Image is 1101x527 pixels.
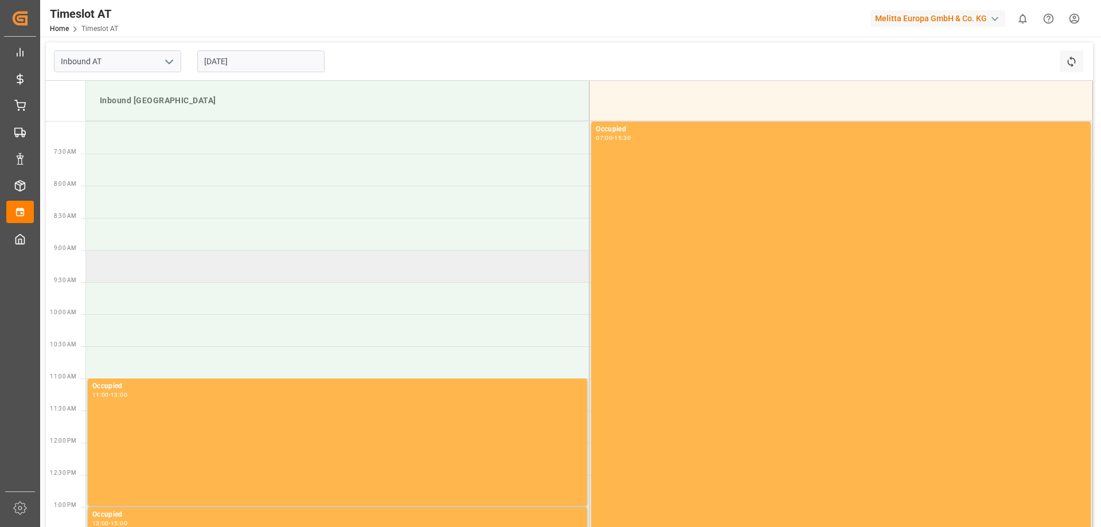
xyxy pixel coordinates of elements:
[1036,6,1061,32] button: Help Center
[50,470,76,476] span: 12:30 PM
[111,521,127,526] div: 15:00
[50,438,76,444] span: 12:00 PM
[92,521,109,526] div: 13:00
[596,124,1086,135] div: Occupied
[50,25,69,33] a: Home
[870,7,1010,29] button: Melitta Europa GmbH & Co. KG
[109,392,111,397] div: -
[50,5,118,22] div: Timeslot AT
[50,405,76,412] span: 11:30 AM
[95,90,580,111] div: Inbound [GEOGRAPHIC_DATA]
[54,50,181,72] input: Type to search/select
[109,521,111,526] div: -
[50,373,76,380] span: 11:00 AM
[596,135,612,140] div: 07:00
[92,381,583,392] div: Occupied
[612,135,614,140] div: -
[50,309,76,315] span: 10:00 AM
[160,53,177,71] button: open menu
[54,502,76,508] span: 1:00 PM
[50,341,76,348] span: 10:30 AM
[870,10,1005,27] div: Melitta Europa GmbH & Co. KG
[54,213,76,219] span: 8:30 AM
[1010,6,1036,32] button: show 0 new notifications
[54,277,76,283] span: 9:30 AM
[197,50,325,72] input: DD.MM.YYYY
[54,181,76,187] span: 8:00 AM
[54,245,76,251] span: 9:00 AM
[111,392,127,397] div: 13:00
[92,392,109,397] div: 11:00
[614,135,631,140] div: 15:30
[92,509,583,521] div: Occupied
[54,149,76,155] span: 7:30 AM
